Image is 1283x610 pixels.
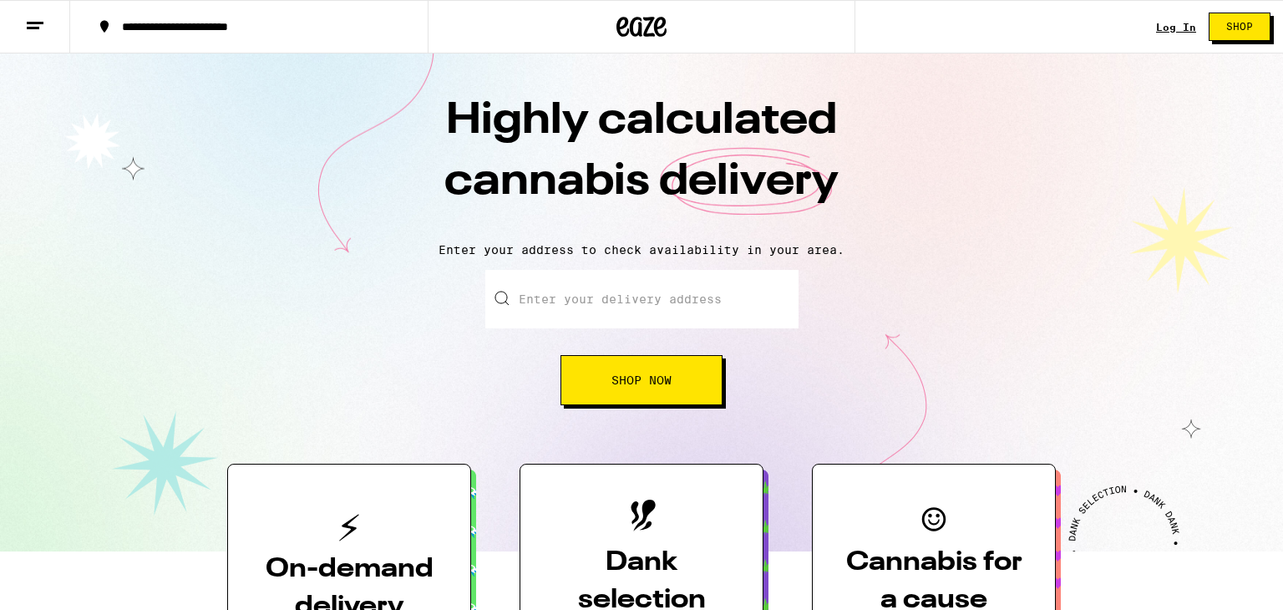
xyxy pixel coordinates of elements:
button: Shop [1209,13,1270,41]
span: Shop Now [611,374,672,386]
h1: Highly calculated cannabis delivery [349,91,934,230]
a: Shop [1196,13,1283,41]
button: Shop Now [560,355,723,405]
a: Log In [1156,22,1196,33]
p: Enter your address to check availability in your area. [17,243,1266,257]
input: Enter your delivery address [485,270,799,328]
span: Shop [1226,22,1253,32]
